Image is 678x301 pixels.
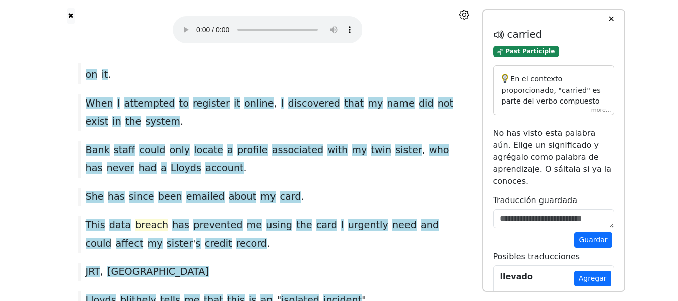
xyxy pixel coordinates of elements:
div: llevado [500,271,533,283]
span: the [296,219,312,232]
span: applied [92,51,128,63]
span: could [86,238,112,250]
span: only [170,144,190,157]
span: prevented [193,219,242,232]
span: , [422,144,425,157]
button: Guardar [574,232,612,248]
span: staff [114,144,135,157]
button: ✖ [67,8,75,24]
span: card [316,219,337,232]
span: a [161,162,167,175]
span: affect [116,238,144,250]
span: sister [167,238,193,250]
h6: Posibles traducciones [493,252,614,261]
span: my [368,97,383,110]
span: Lloyds [171,162,201,175]
span: record [236,238,267,250]
span: I [341,219,344,232]
span: credit [205,238,232,250]
span: , [100,266,103,278]
span: data [109,219,131,232]
span: had [139,162,157,175]
span: has [108,191,125,204]
span: Past Participle [493,46,560,57]
span: I [117,97,120,110]
span: When [86,97,113,110]
span: did [419,97,434,110]
span: with [327,144,348,157]
span: , [274,97,277,110]
span: my [260,191,276,204]
span: has [172,219,189,232]
span: it [234,97,240,110]
span: who [429,144,449,157]
span: duly [315,51,335,63]
span: need [392,219,417,232]
span: Lloyds [160,51,190,63]
span: which [282,51,310,63]
span: . [180,116,183,128]
span: . [244,162,247,175]
span: twin [371,144,391,157]
span: my [401,51,417,63]
span: the [125,116,142,128]
span: . [301,191,304,204]
h6: Traducción guardada [493,195,614,205]
span: urgently [348,219,388,232]
button: ✕ [602,10,620,28]
span: , [275,51,278,63]
span: card [254,51,275,63]
span: Bank [194,51,218,63]
span: sister [395,144,422,157]
span: about [229,191,256,204]
span: not [438,97,453,110]
span: discovered [288,97,340,110]
span: system [146,116,180,128]
span: me [247,219,262,232]
span: profile [237,144,268,157]
span: a [150,51,156,63]
span: to [179,97,189,110]
span: for [132,51,145,63]
span: attempted [124,97,175,110]
h5: carried [493,28,614,41]
span: emailed [186,191,225,204]
p: No has visto esta palabra aún. Elige un significado y agrégalo como palabra de aprendizaje. O sál... [493,127,614,187]
span: my [352,144,367,157]
span: I [281,97,284,110]
span: in [112,116,121,128]
span: Bank [86,144,110,157]
span: card [280,191,301,204]
span: never [107,162,134,175]
span: exist [86,116,109,128]
span: and [421,219,439,232]
span: s [196,238,201,250]
span: using [266,219,292,232]
span: on [86,69,98,81]
span: since [129,191,154,204]
span: This [86,219,105,232]
span: JRT [86,266,100,278]
span: name [387,97,414,110]
span: account [205,162,243,175]
span: credit [222,51,250,63]
span: . [267,238,270,250]
span: locate [194,144,223,157]
span: ' [193,238,195,250]
span: could [139,144,165,157]
span: name [421,51,448,63]
span: that [344,97,364,110]
span: She [86,191,104,204]
span: online [244,97,274,110]
span: . [108,69,111,81]
span: been [158,191,182,204]
button: Agregar [574,271,611,286]
img: ai-brain-3.49b4ec7e03f3752d44d9.png [502,74,508,83]
span: associated [272,144,324,157]
span: register [193,97,230,110]
span: a [227,144,233,157]
span: breach [135,219,168,232]
span: I [86,51,89,63]
span: arrived [339,51,373,63]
